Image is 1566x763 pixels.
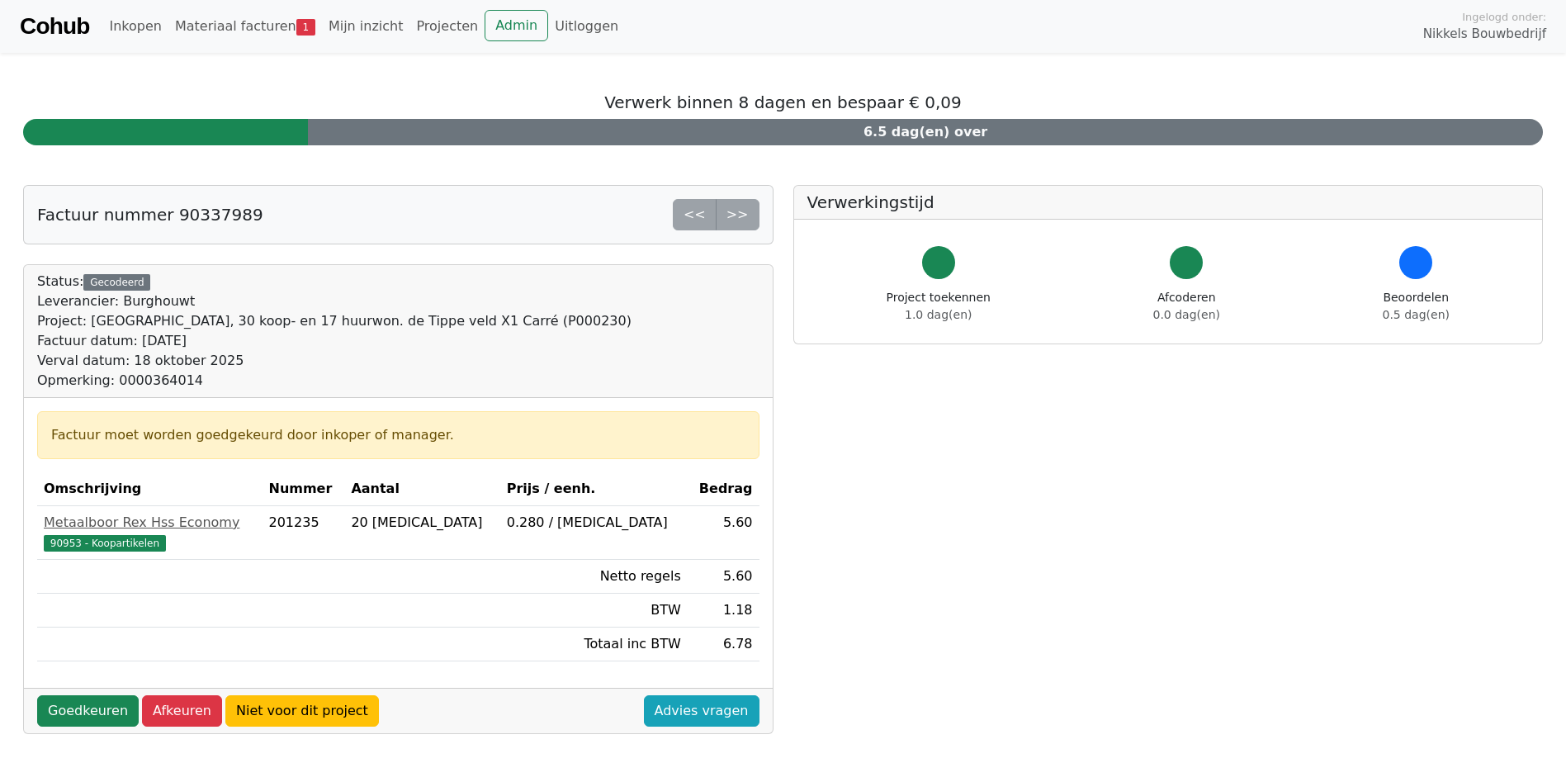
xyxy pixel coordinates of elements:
[500,628,688,661] td: Totaal inc BTW
[887,289,991,324] div: Project toekennen
[225,695,379,727] a: Niet voor dit project
[37,205,263,225] h5: Factuur nummer 90337989
[688,628,759,661] td: 6.78
[20,7,89,46] a: Cohub
[351,513,493,533] div: 20 [MEDICAL_DATA]
[168,10,322,43] a: Materiaal facturen1
[44,513,255,552] a: Metaalboor Rex Hss Economy90953 - Koopartikelen
[296,19,315,36] span: 1
[1383,308,1450,321] span: 0.5 dag(en)
[344,472,499,506] th: Aantal
[308,119,1543,145] div: 6.5 dag(en) over
[262,472,344,506] th: Nummer
[142,695,222,727] a: Afkeuren
[37,351,632,371] div: Verval datum: 18 oktober 2025
[44,535,166,552] span: 90953 - Koopartikelen
[322,10,410,43] a: Mijn inzicht
[37,331,632,351] div: Factuur datum: [DATE]
[500,472,688,506] th: Prijs / eenh.
[51,425,745,445] div: Factuur moet worden goedgekeurd door inkoper of manager.
[262,506,344,560] td: 201235
[23,92,1543,112] h5: Verwerk binnen 8 dagen en bespaar € 0,09
[37,371,632,391] div: Opmerking: 0000364014
[44,513,255,533] div: Metaalboor Rex Hss Economy
[807,192,1530,212] h5: Verwerkingstijd
[500,594,688,628] td: BTW
[409,10,485,43] a: Projecten
[83,274,150,291] div: Gecodeerd
[1153,308,1220,321] span: 0.0 dag(en)
[1423,25,1546,44] span: Nikkels Bouwbedrijf
[37,695,139,727] a: Goedkeuren
[905,308,972,321] span: 1.0 dag(en)
[37,291,632,311] div: Leverancier: Burghouwt
[1153,289,1220,324] div: Afcoderen
[548,10,625,43] a: Uitloggen
[688,472,759,506] th: Bedrag
[1383,289,1450,324] div: Beoordelen
[37,472,262,506] th: Omschrijving
[37,311,632,331] div: Project: [GEOGRAPHIC_DATA], 30 koop- en 17 huurwon. de Tippe veld X1 Carré (P000230)
[688,560,759,594] td: 5.60
[500,560,688,594] td: Netto regels
[688,594,759,628] td: 1.18
[688,506,759,560] td: 5.60
[507,513,681,533] div: 0.280 / [MEDICAL_DATA]
[644,695,759,727] a: Advies vragen
[37,272,632,391] div: Status:
[485,10,548,41] a: Admin
[102,10,168,43] a: Inkopen
[1462,9,1546,25] span: Ingelogd onder:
